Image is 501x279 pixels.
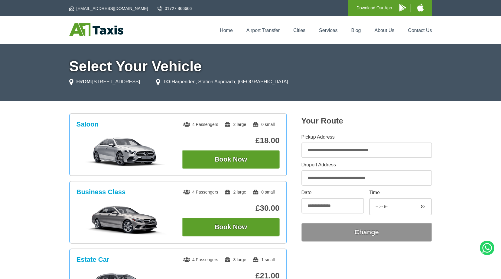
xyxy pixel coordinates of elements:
h1: Select Your Vehicle [69,59,432,74]
span: 4 Passengers [183,257,218,262]
a: Cities [293,28,305,33]
label: Date [301,190,364,195]
h3: Estate Car [76,256,109,264]
label: Dropoff Address [301,162,432,167]
span: 0 small [252,190,275,194]
a: Contact Us [408,28,432,33]
img: A1 Taxis St Albans LTD [69,23,123,36]
strong: FROM: [76,79,92,84]
p: £18.00 [182,136,280,145]
button: Book Now [182,150,280,169]
a: Blog [351,28,361,33]
span: 3 large [224,257,246,262]
h2: Your Route [301,116,432,126]
a: Services [319,28,337,33]
li: [STREET_ADDRESS] [69,78,140,85]
a: 01727 866666 [158,5,192,11]
span: 4 Passengers [183,190,218,194]
span: 0 small [252,122,275,127]
strong: TO: [163,79,171,84]
p: £30.00 [182,204,280,213]
span: 2 large [224,122,246,127]
h3: Business Class [76,188,126,196]
button: Book Now [182,218,280,236]
img: A1 Taxis Android App [399,4,406,11]
a: Airport Transfer [246,28,280,33]
img: A1 Taxis iPhone App [417,4,424,11]
a: About Us [375,28,395,33]
img: Business Class [80,204,171,235]
label: Pickup Address [301,135,432,139]
p: Download Our App [356,4,392,12]
label: Time [369,190,432,195]
img: Saloon [80,137,171,167]
li: Harpenden, Station Approach, [GEOGRAPHIC_DATA] [156,78,288,85]
span: 4 Passengers [183,122,218,127]
a: Home [220,28,233,33]
a: [EMAIL_ADDRESS][DOMAIN_NAME] [69,5,148,11]
span: 1 small [252,257,275,262]
button: Change [301,223,432,242]
h3: Saloon [76,120,99,128]
span: 2 large [224,190,246,194]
